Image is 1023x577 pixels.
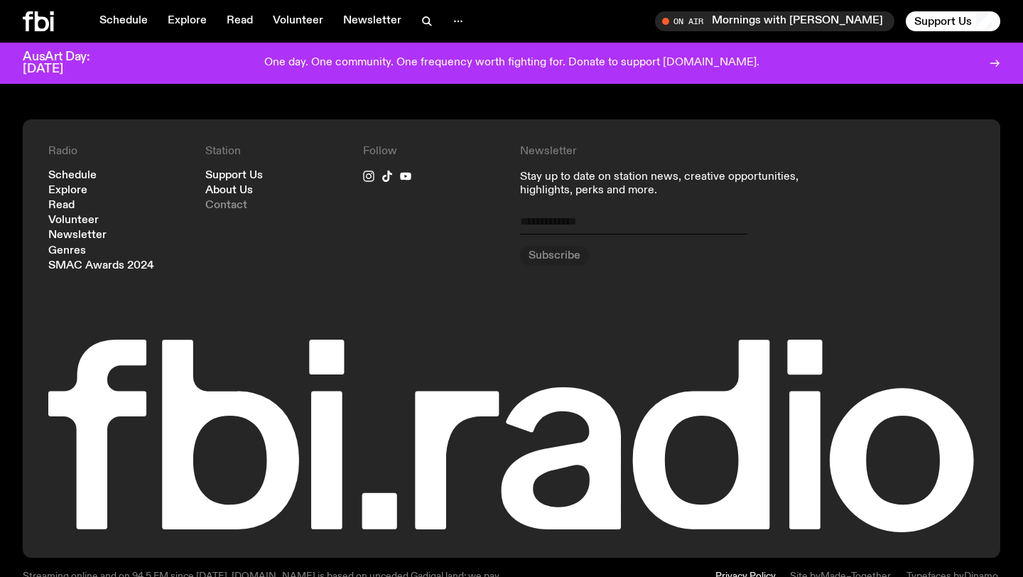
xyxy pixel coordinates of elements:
a: Genres [48,246,86,257]
a: Newsletter [48,230,107,241]
a: Contact [205,200,247,211]
a: Schedule [91,11,156,31]
p: One day. One community. One frequency worth fighting for. Donate to support [DOMAIN_NAME]. [264,57,759,70]
a: About Us [205,185,253,196]
a: Schedule [48,171,97,181]
a: Newsletter [335,11,410,31]
p: Stay up to date on station news, creative opportunities, highlights, perks and more. [520,171,818,198]
a: Explore [159,11,215,31]
h4: Radio [48,145,188,158]
a: SMAC Awards 2024 [48,261,154,271]
h4: Follow [363,145,503,158]
a: Explore [48,185,87,196]
button: On AirMornings with [PERSON_NAME] [655,11,894,31]
h4: Newsletter [520,145,818,158]
a: Read [48,200,75,211]
span: Support Us [914,15,972,28]
button: Support Us [906,11,1000,31]
h4: Station [205,145,345,158]
a: Support Us [205,171,263,181]
a: Read [218,11,261,31]
a: Volunteer [48,215,99,226]
h3: AusArt Day: [DATE] [23,51,114,75]
a: Volunteer [264,11,332,31]
button: Subscribe [520,246,589,266]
